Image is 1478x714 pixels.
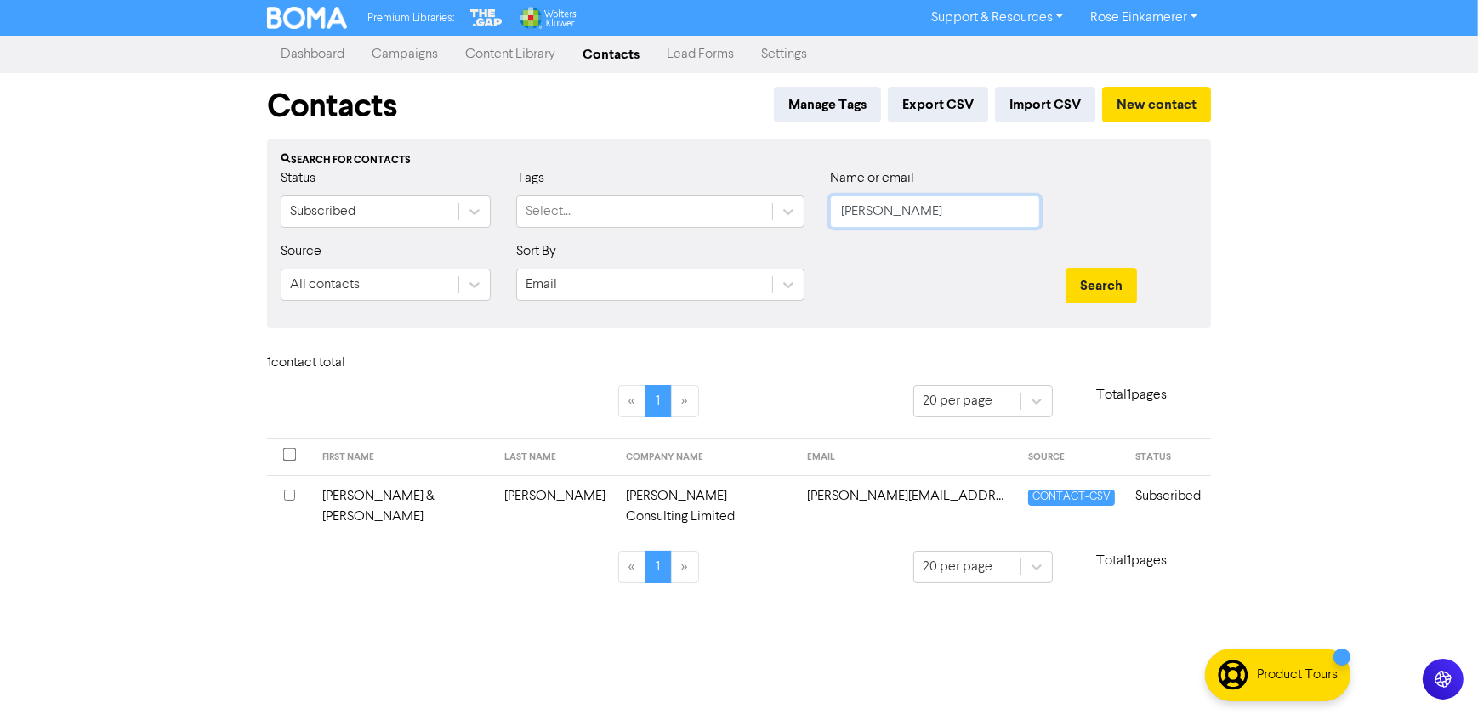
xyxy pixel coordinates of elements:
[1393,632,1478,714] iframe: Chat Widget
[468,7,505,29] img: The Gap
[516,168,544,189] label: Tags
[290,201,355,222] div: Subscribed
[516,241,556,262] label: Sort By
[797,439,1018,476] th: EMAIL
[1125,475,1211,537] td: Subscribed
[569,37,653,71] a: Contacts
[452,37,569,71] a: Content Library
[1125,439,1211,476] th: STATUS
[616,439,796,476] th: COMPANY NAME
[888,87,988,122] button: Export CSV
[1077,4,1211,31] a: Rose Einkamerer
[267,355,403,371] h6: 1 contact total
[797,475,1018,537] td: warren@chapmanconsulting.co.nz
[267,87,397,126] h1: Contacts
[1066,268,1137,303] button: Search
[281,241,321,262] label: Source
[923,391,992,411] div: 20 per page
[367,13,454,24] span: Premium Libraries:
[774,87,881,122] button: Manage Tags
[358,37,452,71] a: Campaigns
[494,475,616,537] td: [PERSON_NAME]
[1053,551,1211,571] p: Total 1 pages
[923,557,992,577] div: 20 per page
[1102,87,1211,122] button: New contact
[281,153,1197,168] div: Search for contacts
[1053,385,1211,405] p: Total 1 pages
[290,275,360,295] div: All contacts
[526,201,571,222] div: Select...
[748,37,821,71] a: Settings
[494,439,616,476] th: LAST NAME
[281,168,315,189] label: Status
[526,275,557,295] div: Email
[995,87,1095,122] button: Import CSV
[312,475,494,537] td: [PERSON_NAME] & [PERSON_NAME]
[616,475,796,537] td: [PERSON_NAME] Consulting Limited
[645,385,672,417] a: Page 1 is your current page
[518,7,576,29] img: Wolters Kluwer
[267,37,358,71] a: Dashboard
[645,551,672,583] a: Page 1 is your current page
[1018,439,1125,476] th: SOURCE
[653,37,748,71] a: Lead Forms
[312,439,494,476] th: FIRST NAME
[918,4,1077,31] a: Support & Resources
[267,7,347,29] img: BOMA Logo
[1028,490,1115,506] span: CONTACT-CSV
[830,168,914,189] label: Name or email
